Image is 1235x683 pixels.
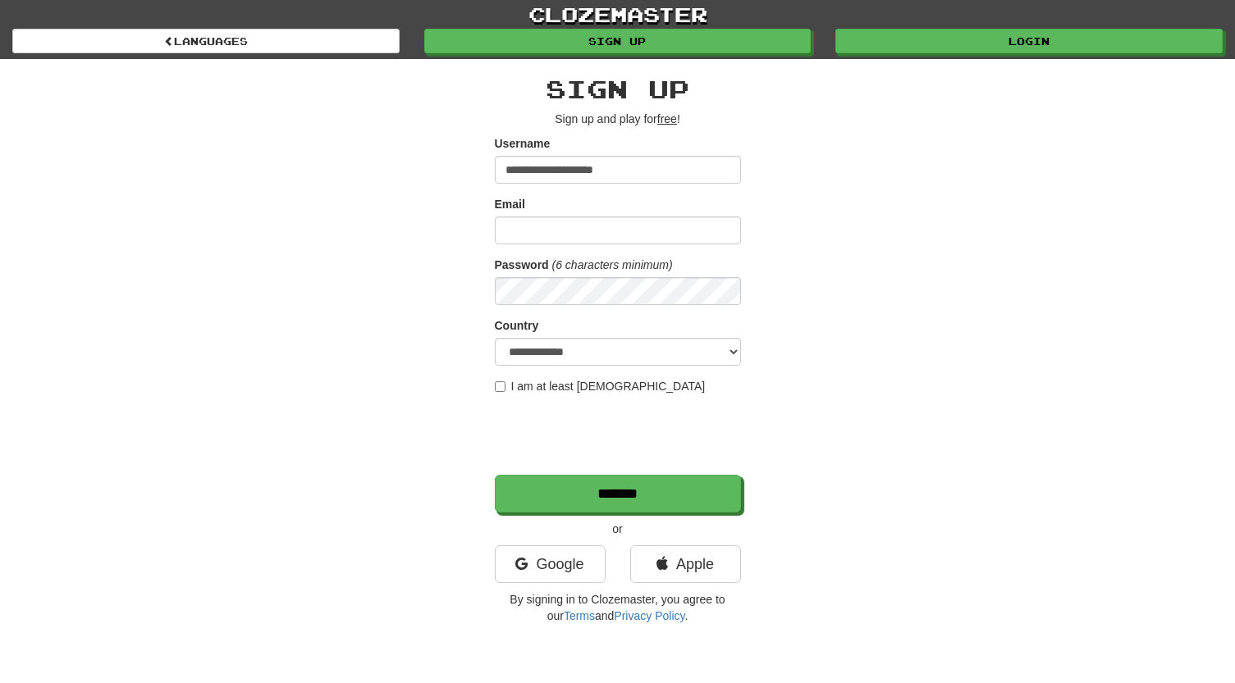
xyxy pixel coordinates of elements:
a: Login [835,29,1223,53]
a: Google [495,545,606,583]
p: or [495,521,741,537]
a: Privacy Policy [614,609,684,622]
input: I am at least [DEMOGRAPHIC_DATA] [495,381,505,392]
a: Languages [12,29,400,53]
p: Sign up and play for ! [495,111,741,127]
p: By signing in to Clozemaster, you agree to our and . [495,591,741,624]
a: Sign up [424,29,812,53]
label: I am at least [DEMOGRAPHIC_DATA] [495,378,706,394]
label: Username [495,135,551,152]
em: (6 characters minimum) [552,258,673,271]
a: Apple [630,545,741,583]
u: free [657,112,677,125]
label: Country [495,317,539,334]
h2: Sign up [495,75,741,102]
label: Password [495,257,549,273]
label: Email [495,196,525,212]
a: Terms [564,609,595,622]
iframe: reCAPTCHA [495,403,744,467]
